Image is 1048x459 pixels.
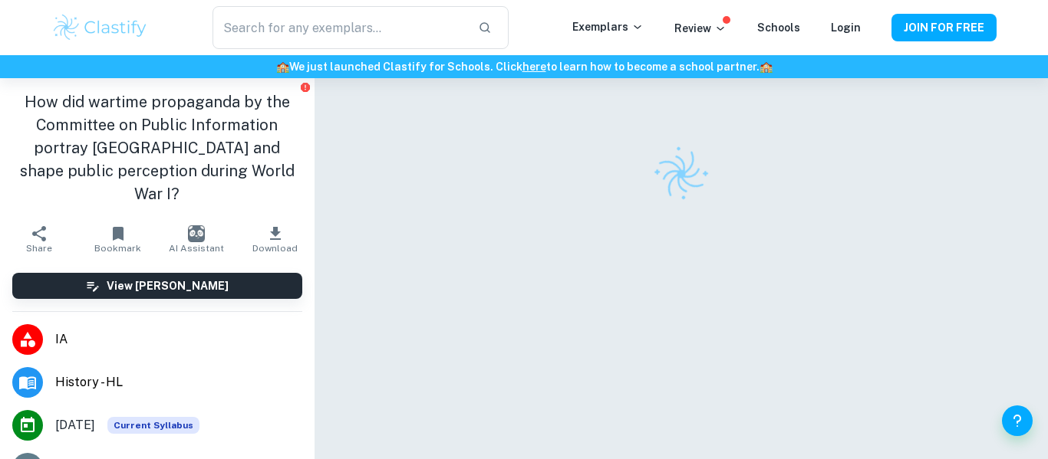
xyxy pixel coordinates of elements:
[643,136,719,212] img: Clastify logo
[188,225,205,242] img: AI Assistant
[51,12,149,43] img: Clastify logo
[157,218,236,261] button: AI Assistant
[300,81,311,93] button: Report issue
[760,61,773,73] span: 🏫
[94,243,141,254] span: Bookmark
[12,90,302,205] h1: How did wartime propaganda by the Committee on Public Information portray [GEOGRAPHIC_DATA] and s...
[107,277,229,294] h6: View [PERSON_NAME]
[107,417,199,434] div: This exemplar is based on the current syllabus. Feel free to refer to it for inspiration/ideas wh...
[522,61,546,73] a: here
[55,373,302,392] span: History - HL
[3,58,1045,75] h6: We just launched Clastify for Schools. Click to learn how to become a school partner.
[1002,405,1033,436] button: Help and Feedback
[55,330,302,349] span: IA
[572,18,644,35] p: Exemplars
[55,416,95,434] span: [DATE]
[831,21,861,34] a: Login
[213,6,466,49] input: Search for any exemplars...
[276,61,289,73] span: 🏫
[26,243,52,254] span: Share
[674,20,727,37] p: Review
[236,218,314,261] button: Download
[252,243,298,254] span: Download
[891,14,997,41] button: JOIN FOR FREE
[12,273,302,299] button: View [PERSON_NAME]
[169,243,224,254] span: AI Assistant
[107,417,199,434] span: Current Syllabus
[78,218,157,261] button: Bookmark
[757,21,800,34] a: Schools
